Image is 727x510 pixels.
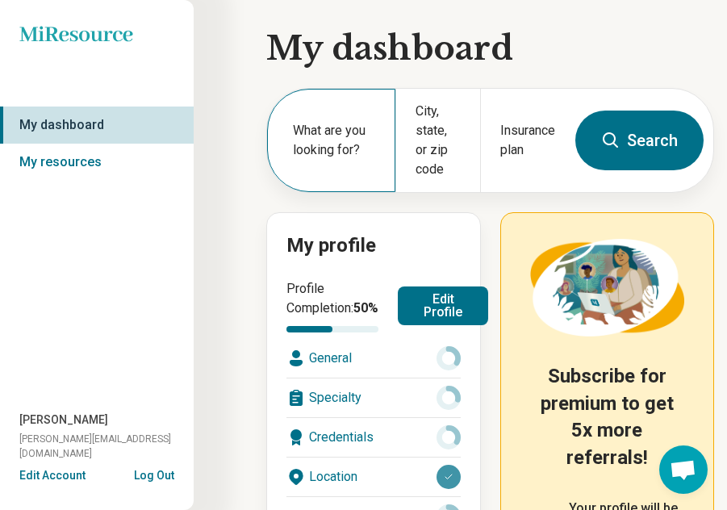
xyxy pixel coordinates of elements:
div: Credentials [286,418,461,457]
div: Location [286,458,461,496]
span: [PERSON_NAME] [19,412,108,428]
div: Specialty [286,378,461,417]
button: Log Out [134,467,174,480]
span: [PERSON_NAME][EMAIL_ADDRESS][DOMAIN_NAME] [19,432,194,461]
div: Profile Completion: [286,279,378,332]
h2: Subscribe for premium to get 5x more referrals! [530,363,685,479]
label: What are you looking for? [293,121,376,160]
button: Search [575,111,704,170]
div: Open chat [659,445,708,494]
button: Edit Profile [398,286,488,325]
button: Edit Account [19,467,86,484]
h1: My dashboard [266,26,714,71]
div: General [286,339,461,378]
span: 50 % [353,300,378,316]
h2: My profile [286,232,461,260]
